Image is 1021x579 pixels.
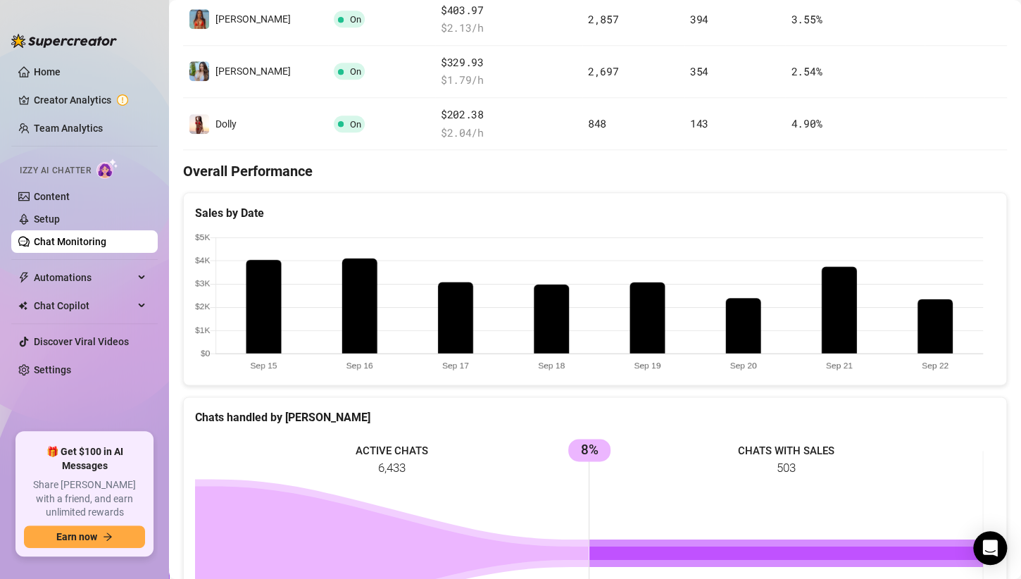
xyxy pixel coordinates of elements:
[34,294,134,317] span: Chat Copilot
[18,272,30,283] span: thunderbolt
[20,164,91,178] span: Izzy AI Chatter
[588,116,606,130] span: 848
[441,2,577,19] span: $403.97
[195,204,995,222] div: Sales by Date
[189,114,209,134] img: Dolly
[441,106,577,123] span: $202.38
[441,20,577,37] span: $ 2.13 /h
[441,72,577,89] span: $ 1.79 /h
[791,12,822,26] span: 3.55 %
[34,364,71,375] a: Settings
[189,9,209,29] img: Rebecca
[690,116,708,130] span: 143
[56,531,97,542] span: Earn now
[791,116,822,130] span: 4.90 %
[349,66,361,77] span: On
[24,478,145,520] span: Share [PERSON_NAME] with a friend, and earn unlimited rewards
[103,532,113,542] span: arrow-right
[34,123,103,134] a: Team Analytics
[34,89,146,111] a: Creator Analytics exclamation-circle
[18,301,27,311] img: Chat Copilot
[215,66,291,77] span: [PERSON_NAME]
[183,161,1007,181] h4: Overall Performance
[24,445,145,473] span: 🎁 Get $100 in AI Messages
[24,525,145,548] button: Earn nowarrow-right
[195,409,995,426] div: Chats handled by [PERSON_NAME]
[34,191,70,202] a: Content
[588,12,619,26] span: 2,857
[34,266,134,289] span: Automations
[34,213,60,225] a: Setup
[96,158,118,179] img: AI Chatter
[349,14,361,25] span: On
[441,54,577,71] span: $329.93
[973,531,1007,565] div: Open Intercom Messenger
[441,125,577,142] span: $ 2.04 /h
[215,13,291,25] span: [PERSON_NAME]
[34,336,129,347] a: Discover Viral Videos
[690,12,708,26] span: 394
[791,64,822,78] span: 2.54 %
[215,118,237,130] span: Dolly
[34,236,106,247] a: Chat Monitoring
[34,66,61,77] a: Home
[189,61,209,81] img: Gracie
[588,64,619,78] span: 2,697
[11,34,117,48] img: logo-BBDzfeDw.svg
[690,64,708,78] span: 354
[349,119,361,130] span: On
